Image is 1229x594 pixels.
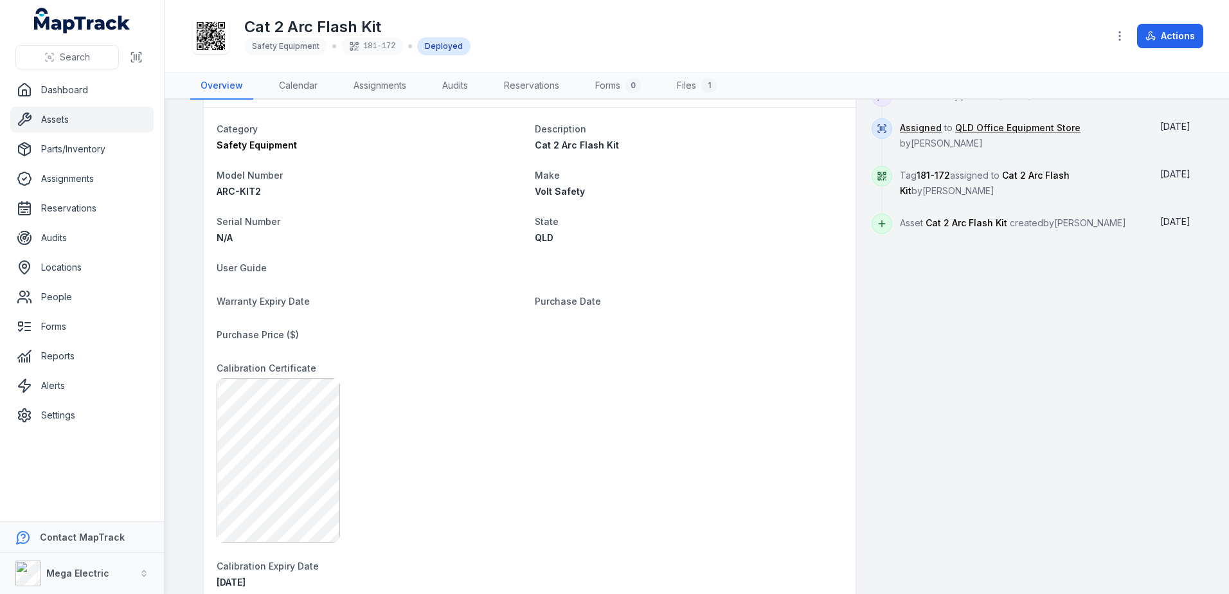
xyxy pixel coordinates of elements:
[1160,168,1190,179] span: [DATE]
[701,78,717,93] div: 1
[10,373,154,399] a: Alerts
[343,73,417,100] a: Assignments
[900,122,942,134] a: Assigned
[10,255,154,280] a: Locations
[432,73,478,100] a: Audits
[217,577,246,588] time: 22/04/2026, 12:00:00 am
[34,8,130,33] a: MapTrack
[244,17,471,37] h1: Cat 2 Arc Flash Kit
[1160,216,1190,227] span: [DATE]
[667,73,727,100] a: Files1
[217,363,316,373] span: Calibration Certificate
[900,170,1070,196] span: Tag assigned to by [PERSON_NAME]
[217,139,297,150] span: Safety Equipment
[10,136,154,162] a: Parts/Inventory
[535,139,619,150] span: Cat 2 Arc Flash Kit
[10,343,154,369] a: Reports
[917,170,950,181] span: 181-172
[494,73,570,100] a: Reservations
[10,225,154,251] a: Audits
[535,123,586,134] span: Description
[217,577,246,588] span: [DATE]
[535,216,559,227] span: State
[535,232,553,243] span: QLD
[217,262,267,273] span: User Guide
[15,45,119,69] button: Search
[217,123,258,134] span: Category
[535,170,560,181] span: Make
[585,73,651,100] a: Forms0
[217,561,319,571] span: Calibration Expiry Date
[10,166,154,192] a: Assignments
[1160,121,1190,132] time: 01/10/2025, 9:13:26 am
[1137,24,1203,48] button: Actions
[190,73,253,100] a: Overview
[217,232,233,243] span: N/A
[1160,216,1190,227] time: 01/10/2025, 9:12:31 am
[1160,121,1190,132] span: [DATE]
[625,78,641,93] div: 0
[217,216,280,227] span: Serial Number
[10,284,154,310] a: People
[10,402,154,428] a: Settings
[217,296,310,307] span: Warranty Expiry Date
[252,41,319,51] span: Safety Equipment
[10,107,154,132] a: Assets
[341,37,403,55] div: 181-172
[217,186,261,197] span: ARC-KIT2
[955,122,1081,134] a: QLD Office Equipment Store
[217,170,283,181] span: Model Number
[269,73,328,100] a: Calendar
[217,329,299,340] span: Purchase Price ($)
[10,77,154,103] a: Dashboard
[535,186,585,197] span: Volt Safety
[46,568,109,579] strong: Mega Electric
[900,217,1126,228] span: Asset created by [PERSON_NAME]
[926,217,1007,228] span: Cat 2 Arc Flash Kit
[417,37,471,55] div: Deployed
[40,532,125,543] strong: Contact MapTrack
[900,122,1081,148] span: to by [PERSON_NAME]
[60,51,90,64] span: Search
[10,314,154,339] a: Forms
[1160,168,1190,179] time: 01/10/2025, 9:12:31 am
[535,296,601,307] span: Purchase Date
[10,195,154,221] a: Reservations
